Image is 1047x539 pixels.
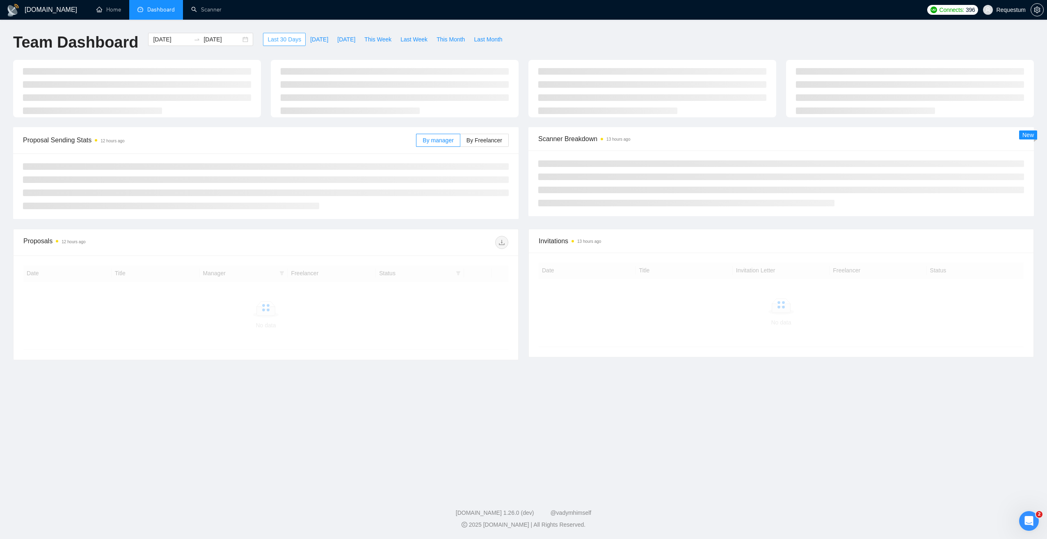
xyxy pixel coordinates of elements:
[23,135,416,145] span: Proposal Sending Stats
[550,509,591,516] a: @vadymhimself
[966,5,975,14] span: 396
[538,134,1024,144] span: Scanner Breakdown
[1019,511,1039,531] iframe: Intercom live chat
[364,35,391,44] span: This Week
[985,7,991,13] span: user
[306,33,333,46] button: [DATE]
[13,33,138,52] h1: Team Dashboard
[930,7,937,13] img: upwork-logo.png
[469,33,507,46] button: Last Month
[462,522,467,528] span: copyright
[1022,132,1034,138] span: New
[539,236,1024,246] span: Invitations
[7,4,20,17] img: logo
[194,36,200,43] span: swap-right
[333,33,360,46] button: [DATE]
[153,35,190,44] input: Start date
[432,33,469,46] button: This Month
[1031,7,1043,13] span: setting
[23,236,266,249] div: Proposals
[423,137,453,144] span: By manager
[466,137,502,144] span: By Freelancer
[396,33,432,46] button: Last Week
[360,33,396,46] button: This Week
[7,521,1040,529] div: 2025 [DOMAIN_NAME] | All Rights Reserved.
[267,35,301,44] span: Last 30 Days
[577,239,601,244] time: 13 hours ago
[940,5,964,14] span: Connects:
[263,33,306,46] button: Last 30 Days
[62,240,85,244] time: 12 hours ago
[1031,7,1044,13] a: setting
[456,509,534,516] a: [DOMAIN_NAME] 1.26.0 (dev)
[337,35,355,44] span: [DATE]
[203,35,241,44] input: End date
[191,6,222,13] a: searchScanner
[101,139,124,143] time: 12 hours ago
[194,36,200,43] span: to
[96,6,121,13] a: homeHome
[606,137,630,142] time: 13 hours ago
[1036,511,1042,518] span: 2
[1031,3,1044,16] button: setting
[147,6,175,13] span: Dashboard
[437,35,465,44] span: This Month
[400,35,427,44] span: Last Week
[137,7,143,12] span: dashboard
[474,35,502,44] span: Last Month
[310,35,328,44] span: [DATE]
